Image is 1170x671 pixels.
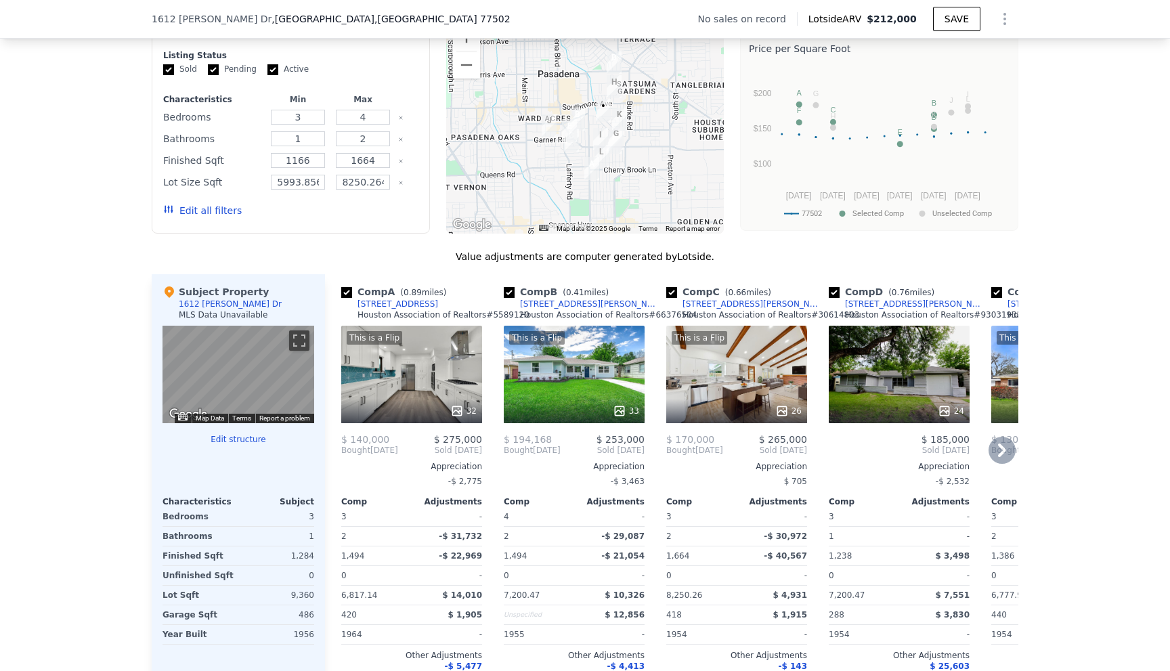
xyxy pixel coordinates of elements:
text: 77502 [802,209,822,218]
button: Clear [398,115,404,121]
div: Comp [666,496,737,507]
text: $200 [754,89,772,98]
div: Appreciation [666,461,807,472]
div: 1954 [991,625,1059,644]
span: $ 265,000 [759,434,807,445]
div: Unfinished Sqft [162,566,236,585]
span: -$ 31,732 [439,532,482,541]
span: ( miles) [395,288,452,297]
span: -$ 30,972 [764,532,807,541]
span: 420 [341,610,357,620]
span: $ 705 [784,477,807,486]
span: 418 [666,610,682,620]
div: Appreciation [829,461,970,472]
a: Open this area in Google Maps (opens a new window) [166,406,211,423]
div: 486 [241,605,314,624]
a: Open this area in Google Maps (opens a new window) [450,216,494,234]
span: ( miles) [557,288,614,297]
span: -$ 40,567 [764,551,807,561]
span: $ 170,000 [666,434,714,445]
div: 1808 Nottingham St [542,114,557,137]
a: [STREET_ADDRESS][PERSON_NAME] [991,299,1148,309]
div: 1806 Harris Ave [607,51,622,74]
a: [STREET_ADDRESS][PERSON_NAME] [504,299,661,309]
div: Bathrooms [163,129,263,148]
div: - [577,625,645,644]
button: Show Options [991,5,1018,33]
div: Street View [162,326,314,423]
span: $ 3,830 [936,610,970,620]
a: Report a problem [259,414,310,422]
div: - [414,625,482,644]
div: Lot Sqft [162,586,236,605]
div: [STREET_ADDRESS][PERSON_NAME] [520,299,661,309]
span: 7,200.47 [504,590,540,600]
div: Finished Sqft [163,151,263,170]
div: [STREET_ADDRESS][PERSON_NAME] [1007,299,1148,309]
span: Sold [DATE] [561,445,645,456]
button: Keyboard shortcuts [539,225,548,231]
div: Appreciation [991,461,1132,472]
button: Edit structure [162,434,314,445]
div: - [414,566,482,585]
button: Zoom out [453,51,480,79]
div: [STREET_ADDRESS] [357,299,438,309]
div: 1612 [PERSON_NAME] Dr [179,299,282,309]
span: , [GEOGRAPHIC_DATA] [272,12,510,26]
div: Adjustments [574,496,645,507]
span: , [GEOGRAPHIC_DATA] 77502 [374,14,511,24]
div: This is a Flip [347,331,402,345]
input: Sold [163,64,174,75]
div: Comp D [829,285,940,299]
text: G [813,89,819,98]
span: 288 [829,610,844,620]
div: Appreciation [504,461,645,472]
div: Comp E [991,285,1096,299]
div: Houston Association of Realtors # 66376504 [520,309,697,320]
button: SAVE [933,7,980,31]
a: [STREET_ADDRESS][PERSON_NAME][PERSON_NAME] [666,299,823,309]
div: 1,284 [241,546,314,565]
div: 3 [241,507,314,526]
span: $ 3,498 [936,551,970,561]
span: $212,000 [867,14,917,24]
button: Clear [398,180,404,186]
span: -$ 5,477 [445,662,482,671]
span: $ 1,905 [448,610,482,620]
text: D [931,113,936,121]
span: 1,386 [991,551,1014,561]
span: ( miles) [720,288,777,297]
a: Terms (opens in new tab) [638,225,657,232]
div: Characteristics [162,496,238,507]
div: 2103 Cherry Ln [609,127,624,150]
div: Houston Association of Realtors # 93031932 [845,309,1022,320]
span: 0 [341,571,347,580]
div: Other Adjustments [666,650,807,661]
div: Garage Sqft [162,605,236,624]
span: -$ 2,775 [448,477,482,486]
span: 6,817.14 [341,590,377,600]
div: Other Adjustments [991,650,1132,661]
div: Lot Size Sqft [163,173,263,192]
text: L [966,95,970,103]
div: 1106 Garner Rd [562,119,577,142]
span: Bought [341,445,370,456]
button: Toggle fullscreen view [289,330,309,351]
text: K [932,110,937,118]
span: 8,250.26 [666,590,702,600]
div: Other Adjustments [829,650,970,661]
div: Comp [341,496,412,507]
span: Bought [666,445,695,456]
label: Sold [163,64,197,75]
div: Bedrooms [163,108,263,127]
div: Bedrooms [162,507,236,526]
span: $ 14,010 [442,590,482,600]
div: Bathrooms [162,527,236,546]
div: Comp B [504,285,614,299]
a: [STREET_ADDRESS] [341,299,438,309]
text: [DATE] [887,191,913,200]
input: Active [267,64,278,75]
div: 2 [666,527,734,546]
div: 33 [613,404,639,418]
div: 1 [829,527,896,546]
